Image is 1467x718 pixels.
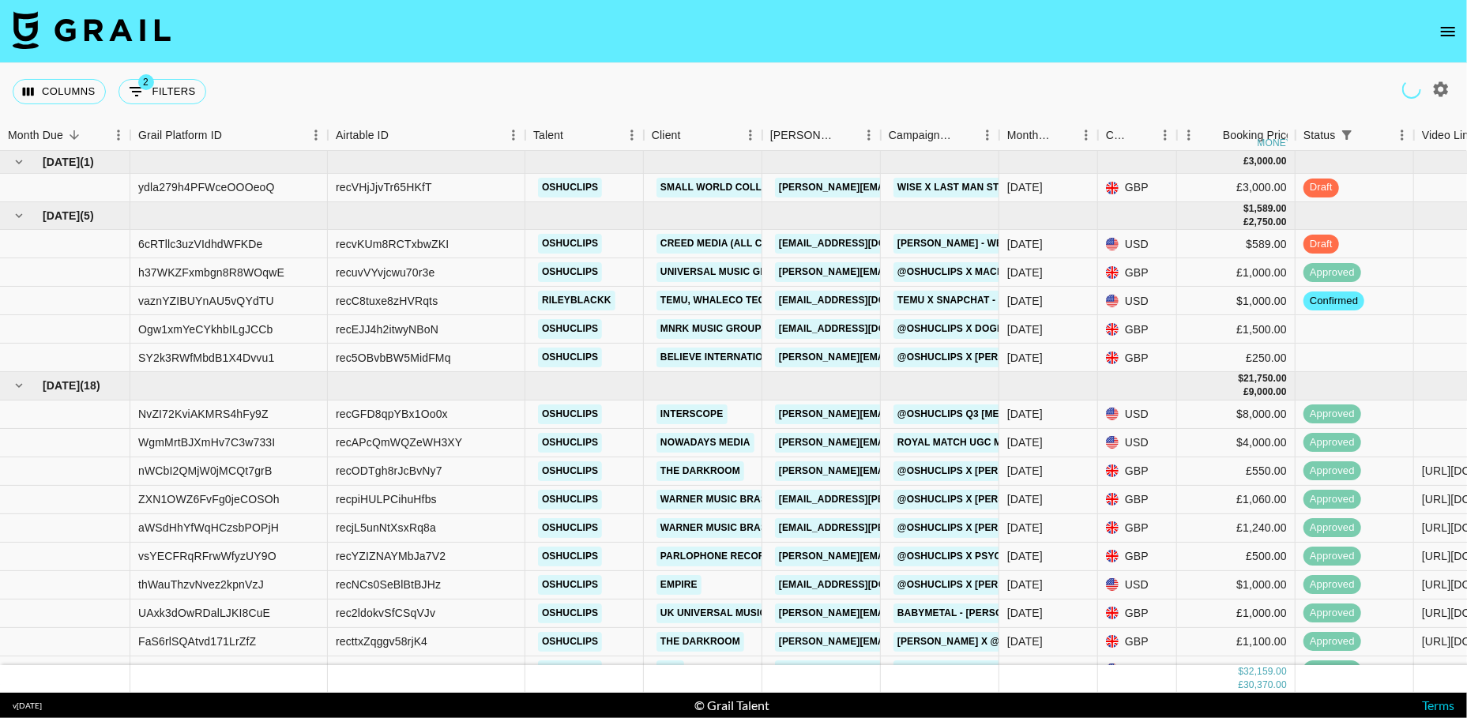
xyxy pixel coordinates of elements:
div: 3,000.00 [1249,155,1287,168]
div: USD [1098,429,1177,457]
div: Aug '25 [1007,265,1043,280]
div: Status [1303,120,1336,151]
div: Client [652,120,681,151]
div: £3,000.00 [1177,174,1296,202]
div: Jul '25 [1007,605,1043,621]
button: open drawer [1432,16,1464,47]
button: Menu [502,123,525,147]
div: recC8tuxe8zHVRqts [336,293,438,309]
div: Sep '25 [1007,179,1043,195]
button: Select columns [13,79,106,104]
div: GBP [1098,457,1177,486]
div: UAxk3dOwRDalLJKI8CuE [138,605,270,621]
div: GBP [1098,344,1177,372]
div: Campaign (Type) [881,120,999,151]
span: ( 5 ) [80,208,94,224]
a: @oshuclips X Dogma [893,319,1016,339]
a: [EMAIL_ADDRESS][DOMAIN_NAME] [775,291,952,310]
a: [EMAIL_ADDRESS][PERSON_NAME][DOMAIN_NAME] [775,518,1033,538]
div: $ [1238,665,1243,679]
button: hide children [8,205,30,227]
a: @oshuclips X [PERSON_NAME] [893,518,1060,538]
span: ( 18 ) [80,378,100,393]
div: $8,000.00 [1177,400,1296,429]
div: £ [1243,216,1249,229]
div: nWCbI2QMjW0jMCQt7grB [138,463,272,479]
a: Small World Collective Ltd [656,178,822,197]
button: Menu [1153,123,1177,147]
button: Menu [107,123,130,147]
div: £1,060.00 [1177,486,1296,514]
button: Show filters [118,79,206,104]
a: Believe International SARL [656,348,815,367]
div: USD [1098,571,1177,600]
a: [EMAIL_ADDRESS][DOMAIN_NAME] [775,575,952,595]
div: Ogw1xmYeCYkhbILgJCCb [138,321,273,337]
a: Wise X Last Man Stands - @oshuclips [893,178,1104,197]
a: [PERSON_NAME] - "Scornful Woman" [893,660,1095,680]
div: Month Due [999,120,1098,151]
div: Grail Platform ID [130,120,328,151]
div: GBP [1098,258,1177,287]
a: oshuclips [538,490,602,509]
div: Jul '25 [1007,662,1043,678]
div: recAPcQmWQZeWH3XY [336,434,462,450]
a: Creed Media (All Campaigns) [656,234,821,254]
span: approved [1303,492,1361,507]
span: draft [1303,237,1339,252]
span: approved [1303,407,1361,422]
a: @oshuclips X [PERSON_NAME] [893,461,1060,481]
div: 1 active filter [1336,124,1358,146]
div: GBP [1098,600,1177,628]
span: approved [1303,521,1361,536]
div: GBP [1098,543,1177,571]
button: Menu [739,123,762,147]
div: recttxZqggv58rjK4 [336,633,427,649]
div: GBP [1098,514,1177,543]
div: Aug '25 [1007,236,1043,252]
span: approved [1303,464,1361,479]
button: Sort [222,124,244,146]
button: hide children [8,151,30,173]
button: Sort [1201,124,1223,146]
div: recVHjJjvTr65HKfT [336,179,432,195]
button: Sort [63,124,85,146]
span: 2 [138,74,154,90]
div: © Grail Talent [694,697,769,713]
div: Jul '25 [1007,633,1043,649]
a: ATG [656,660,684,680]
button: Menu [304,123,328,147]
button: Sort [681,124,703,146]
a: oshuclips [538,262,602,282]
button: Menu [620,123,644,147]
div: £250.00 [1177,344,1296,372]
span: approved [1303,265,1361,280]
div: GBP [1098,486,1177,514]
a: WARNER MUSIC BRASIL LTDA [656,490,807,509]
a: Universal Music Group [656,262,792,282]
a: [PERSON_NAME][EMAIL_ADDRESS][PERSON_NAME][DOMAIN_NAME] [775,603,1114,623]
a: BABYMETAL - [PERSON_NAME] [893,603,1051,623]
div: recn4AZXfLnL1amUK [336,662,446,678]
div: £1,240.00 [1177,514,1296,543]
a: [EMAIL_ADDRESS][DOMAIN_NAME] [775,319,952,339]
div: $1,000.00 [1177,287,1296,315]
a: [EMAIL_ADDRESS][PERSON_NAME][DOMAIN_NAME] [775,490,1033,509]
div: Currency [1106,120,1131,151]
button: hide children [8,374,30,397]
button: Sort [563,124,585,146]
div: [PERSON_NAME] [770,120,835,151]
a: oshuclips [538,660,602,680]
span: approved [1303,577,1361,592]
a: [EMAIL_ADDRESS][DOMAIN_NAME] [775,234,952,254]
span: [DATE] [43,154,80,170]
div: £1,000.00 [1177,258,1296,287]
div: qW6ckldFy8GzqRiK6H3d [138,662,266,678]
a: The Darkroom [656,461,744,481]
button: Menu [1390,123,1414,147]
div: $ [1238,372,1243,385]
a: rileyblackk [538,291,615,310]
div: money [1258,138,1293,148]
a: oshuclips [538,632,602,652]
span: approved [1303,549,1361,564]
